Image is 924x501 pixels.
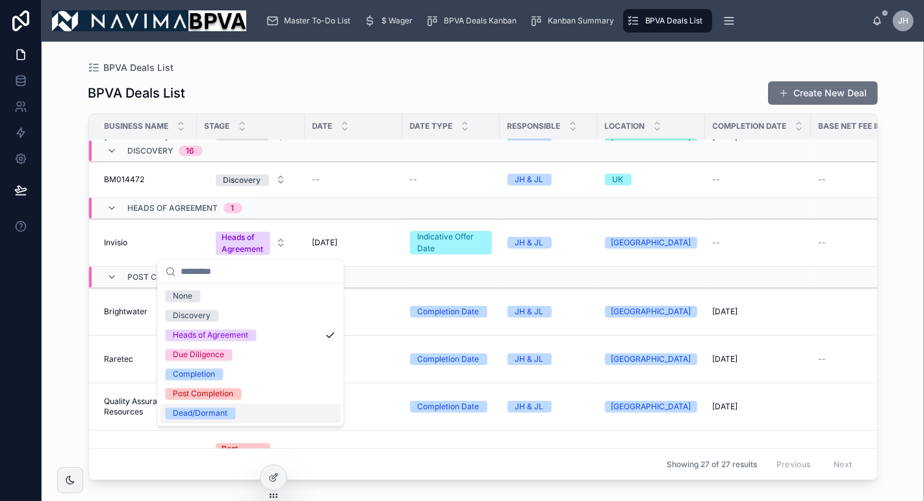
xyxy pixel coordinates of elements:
[507,353,589,365] a: JH & JL
[422,9,526,33] a: BPVA Deals Kanban
[713,401,738,412] span: [DATE]
[611,401,691,413] div: [GEOGRAPHIC_DATA]
[515,174,544,185] div: JH & JL
[819,237,827,248] span: --
[359,9,422,33] a: $ Wager
[410,401,492,413] a: Completion Date
[713,306,803,317] a: [DATE]
[157,284,343,426] div: Suggestions
[713,401,803,412] a: [DATE]
[713,306,738,317] span: [DATE]
[128,272,203,282] span: Post Completion
[173,291,192,303] div: None
[205,168,296,191] button: Select Button
[819,354,827,364] span: --
[611,353,691,365] div: [GEOGRAPHIC_DATA]
[819,306,922,317] a: 11,500
[819,401,922,412] span: 1,100
[819,354,922,364] a: --
[410,174,418,185] span: --
[313,237,338,248] span: [DATE]
[173,349,224,361] div: Due Diligence
[507,237,589,249] a: JH & JL
[88,84,186,102] h1: BPVA Deals List
[526,9,623,33] a: Kanban Summary
[313,174,320,185] span: --
[313,174,394,185] a: --
[713,237,803,248] a: --
[645,16,703,26] span: BPVA Deals List
[418,353,480,365] div: Completion Date
[605,174,697,185] a: UK
[104,61,174,74] span: BPVA Deals List
[507,121,561,131] span: Responsible
[605,401,697,413] a: [GEOGRAPHIC_DATA]
[105,396,189,417] a: Quality Assurance Resources
[418,401,480,413] div: Completion Date
[173,310,211,322] div: Discovery
[605,237,697,249] a: [GEOGRAPHIC_DATA]
[605,306,697,318] a: [GEOGRAPHIC_DATA]
[257,7,872,35] div: scrollable content
[444,16,517,26] span: BPVA Deals Kanban
[819,237,922,248] a: --
[819,121,906,131] span: Base Net Fee Income
[313,237,394,248] a: [DATE]
[205,121,230,131] span: Stage
[105,237,128,248] span: Invisio
[819,174,827,185] span: --
[262,9,359,33] a: Master To-Do List
[205,225,296,260] button: Select Button
[898,16,908,26] span: JH
[173,330,248,342] div: Heads of Agreement
[713,354,803,364] a: [DATE]
[222,232,264,255] div: Heads of Agreement
[515,237,544,249] div: JH & JL
[205,167,297,192] a: Select Button
[205,436,297,472] a: Select Button
[548,16,614,26] span: Kanban Summary
[313,401,394,412] a: [DATE]
[515,353,544,365] div: JH & JL
[128,146,173,156] span: Discovery
[418,231,484,254] div: Indicative Offer Date
[105,354,189,364] a: Raretec
[173,408,227,420] div: Dead/Dormant
[611,237,691,249] div: [GEOGRAPHIC_DATA]
[410,174,492,185] a: --
[713,237,721,248] span: --
[605,353,697,365] a: [GEOGRAPHIC_DATA]
[186,146,195,156] div: 16
[667,459,757,470] span: Showing 27 of 27 results
[611,306,691,318] div: [GEOGRAPHIC_DATA]
[105,354,134,364] span: Raretec
[105,306,148,317] span: Brightwater
[105,174,189,185] a: BM014472
[128,203,218,213] span: Heads of Agreement
[284,16,350,26] span: Master To-Do List
[713,121,787,131] span: Completion Date
[231,203,235,213] div: 1
[313,354,394,364] a: [DATE]
[507,401,589,413] a: JH & JL
[381,16,413,26] span: $ Wager
[222,443,264,467] div: Post Completion
[173,369,215,381] div: Completion
[313,121,333,131] span: Date
[507,306,589,318] a: JH & JL
[410,306,492,318] a: Completion Date
[713,354,738,364] span: [DATE]
[713,174,803,185] a: --
[224,174,261,186] div: Discovery
[418,306,480,318] div: Completion Date
[613,174,624,185] div: UK
[205,437,296,472] button: Select Button
[507,174,589,185] a: JH & JL
[52,10,246,31] img: App logo
[768,81,878,105] button: Create New Deal
[515,401,544,413] div: JH & JL
[623,9,712,33] a: BPVA Deals List
[819,174,922,185] a: --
